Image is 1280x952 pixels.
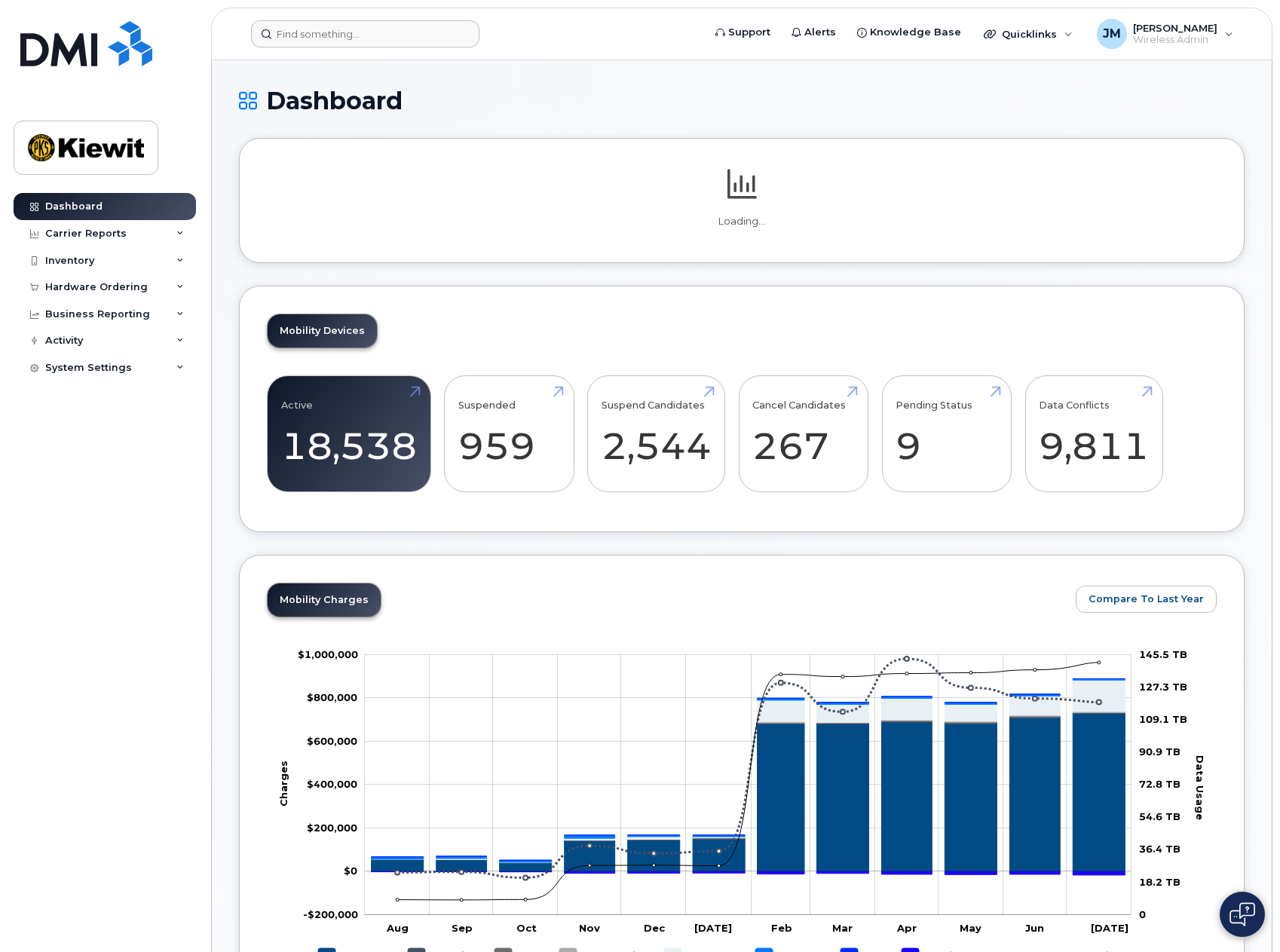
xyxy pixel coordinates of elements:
a: Suspended 959 [458,384,560,484]
g: $0 [307,735,357,747]
tspan: $200,000 [307,822,357,834]
g: $0 [303,908,358,920]
tspan: 109.1 TB [1139,713,1187,725]
tspan: Data Usage [1194,755,1206,820]
tspan: $0 [344,865,357,877]
a: Mobility Devices [268,314,377,347]
span: Compare To Last Year [1089,592,1204,606]
p: Loading... [267,215,1217,228]
tspan: Jun [1025,922,1044,934]
h1: Dashboard [239,87,1245,114]
a: Active 18,538 [281,384,417,484]
tspan: 54.6 TB [1139,811,1180,823]
tspan: Sep [452,922,473,934]
tspan: May [960,922,981,934]
a: Cancel Candidates 267 [752,384,854,484]
g: GST [372,679,1125,861]
tspan: 145.5 TB [1139,648,1187,660]
g: Credits [372,872,1125,875]
g: Rate Plan [372,713,1125,871]
tspan: Oct [516,922,537,934]
tspan: Apr [896,922,917,934]
tspan: 127.3 TB [1139,681,1187,693]
a: Data Conflicts 9,811 [1039,384,1149,484]
tspan: [DATE] [694,922,732,934]
g: $0 [307,779,357,791]
tspan: $1,000,000 [298,648,358,660]
button: Compare To Last Year [1076,586,1217,613]
tspan: 90.9 TB [1139,745,1180,758]
tspan: Dec [644,922,666,934]
g: $0 [307,692,357,704]
tspan: $400,000 [307,779,357,791]
a: Pending Status 9 [896,384,997,484]
tspan: $600,000 [307,735,357,747]
tspan: 72.8 TB [1139,779,1180,791]
tspan: 18.2 TB [1139,876,1180,888]
tspan: Nov [579,922,600,934]
tspan: $800,000 [307,692,357,704]
g: $0 [298,648,358,660]
tspan: -$200,000 [303,908,358,920]
tspan: 36.4 TB [1139,843,1180,856]
tspan: Aug [386,922,409,934]
img: Open chat [1229,902,1255,926]
tspan: Feb [771,922,792,934]
a: Mobility Charges [268,583,381,617]
tspan: [DATE] [1091,922,1128,934]
tspan: 0 [1139,908,1146,920]
tspan: Charges [277,761,289,807]
a: Suspend Candidates 2,544 [602,384,712,484]
tspan: Mar [832,922,853,934]
g: $0 [307,822,357,834]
